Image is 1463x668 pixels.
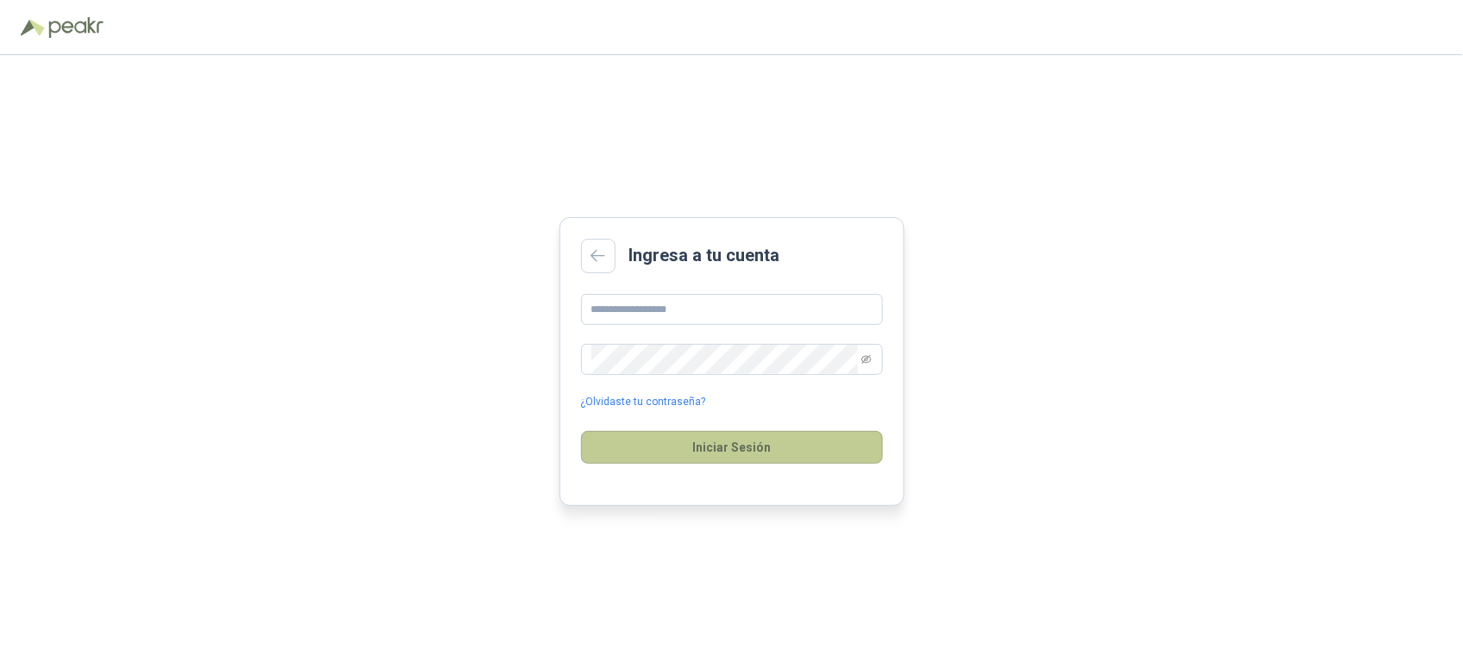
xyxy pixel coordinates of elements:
[581,431,883,464] button: Iniciar Sesión
[581,394,706,410] a: ¿Olvidaste tu contraseña?
[629,242,780,269] h2: Ingresa a tu cuenta
[21,19,45,36] img: Logo
[48,17,103,38] img: Peakr
[861,354,872,365] span: eye-invisible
